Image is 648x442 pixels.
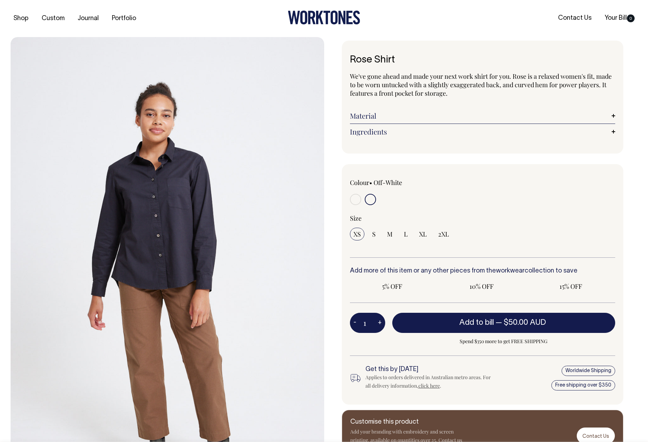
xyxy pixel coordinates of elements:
a: Portfolio [109,13,139,24]
span: XL [419,230,427,238]
a: Material [350,112,616,120]
span: — [496,319,548,326]
a: Ingredients [350,127,616,136]
span: S [372,230,376,238]
span: M [387,230,393,238]
span: We've gone ahead and made your next work shirt for you. Rose is a relaxed women's fit, made to be... [350,72,612,97]
span: $50.00 AUD [504,319,546,326]
input: M [383,228,396,240]
a: Custom [39,13,67,24]
a: click here [418,382,440,389]
span: 15% OFF [532,282,610,291]
input: XS [350,228,364,240]
div: Applies to orders delivered in Australian metro areas. For all delivery information, . [365,373,495,390]
a: Shop [11,13,31,24]
h1: Rose Shirt [350,55,616,66]
h6: Add more of this item or any other pieces from the collection to save [350,268,616,275]
input: XL [416,228,430,240]
button: Add to bill —$50.00 AUD [392,313,616,333]
input: L [400,228,411,240]
input: 2XL [435,228,453,240]
h6: Get this by [DATE] [365,366,495,373]
button: - [350,316,360,330]
span: 0 [627,14,635,22]
input: 10% OFF [439,280,524,293]
input: S [369,228,379,240]
span: L [404,230,408,238]
span: XS [353,230,361,238]
span: Spend $350 more to get FREE SHIPPING [392,337,616,346]
input: 5% OFF [350,280,435,293]
input: 15% OFF [528,280,613,293]
a: Journal [75,13,102,24]
span: 5% OFF [353,282,431,291]
a: workwear [496,268,525,274]
span: • [369,178,372,187]
div: Colour [350,178,456,187]
button: + [374,316,385,330]
span: Add to bill [459,319,494,326]
span: 2XL [438,230,449,238]
h6: Customise this product [350,419,463,426]
div: Size [350,214,616,222]
a: Contact Us [555,12,594,24]
span: 10% OFF [442,282,520,291]
a: Your Bill0 [602,12,637,24]
label: Off-White [374,178,402,187]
